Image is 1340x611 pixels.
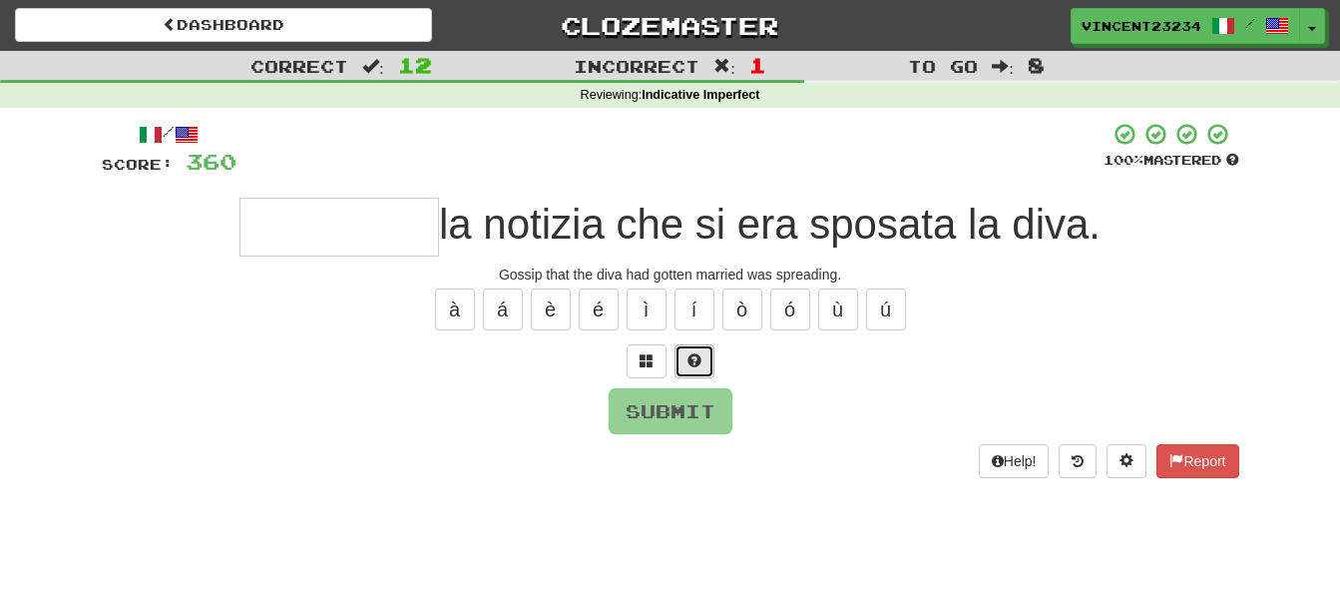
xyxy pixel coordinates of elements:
div: Gossip that the diva had gotten married was spreading. [102,265,1239,285]
button: Help! [979,444,1050,478]
span: la notizia che si era sposata la diva. [439,201,1101,248]
button: á [483,289,523,330]
div: Mastered [1104,152,1239,170]
span: : [362,58,384,75]
span: 1 [749,53,766,77]
span: : [992,58,1014,75]
div: / [102,122,236,147]
button: Submit [609,388,732,434]
strong: Indicative Imperfect [642,88,759,102]
span: 8 [1028,53,1045,77]
span: Correct [250,56,348,76]
button: ú [866,289,906,330]
a: Clozemaster [462,8,879,43]
button: à [435,289,475,330]
button: í [674,289,714,330]
span: 100 % [1104,152,1143,168]
button: ì [627,289,667,330]
button: Report [1156,444,1238,478]
a: Vincent23234 / [1071,8,1300,44]
span: Score: [102,156,174,173]
span: 360 [186,149,236,174]
button: ù [818,289,858,330]
button: Switch sentence to multiple choice alt+p [627,344,667,378]
span: : [713,58,735,75]
button: Single letter hint - you only get 1 per sentence and score half the points! alt+h [674,344,714,378]
span: Incorrect [574,56,699,76]
span: 12 [398,53,432,77]
button: ó [770,289,810,330]
span: / [1245,16,1255,30]
a: Dashboard [15,8,432,42]
button: è [531,289,571,330]
button: ò [722,289,762,330]
span: Vincent23234 [1082,17,1201,35]
button: Round history (alt+y) [1059,444,1097,478]
span: To go [908,56,978,76]
button: é [579,289,619,330]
